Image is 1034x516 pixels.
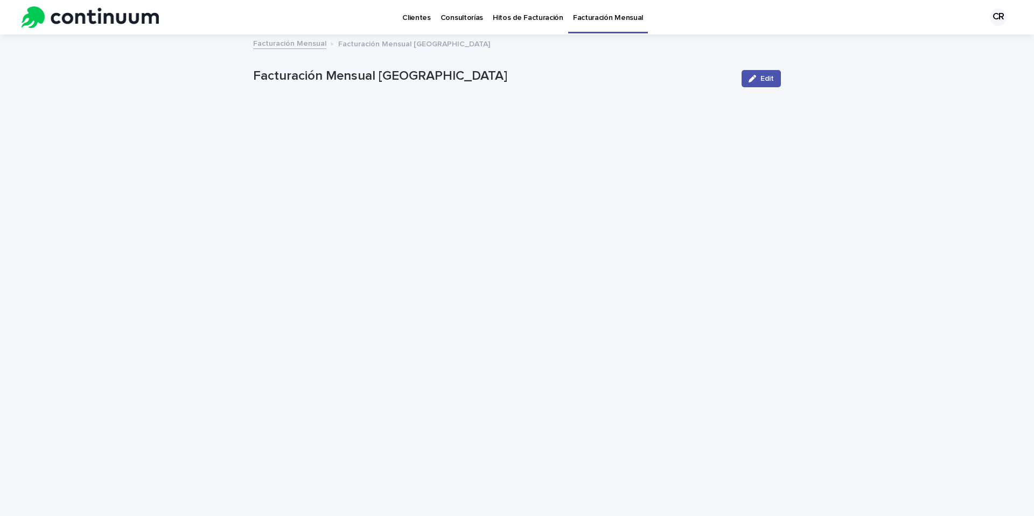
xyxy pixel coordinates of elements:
[760,75,774,82] span: Edit
[253,68,733,84] p: Facturación Mensual [GEOGRAPHIC_DATA]
[990,9,1007,26] div: CR
[253,37,326,49] a: Facturación Mensual
[742,70,781,87] button: Edit
[22,6,159,28] img: tu8iVZLBSFSnlyF4Um45
[338,37,490,49] p: Facturación Mensual [GEOGRAPHIC_DATA]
